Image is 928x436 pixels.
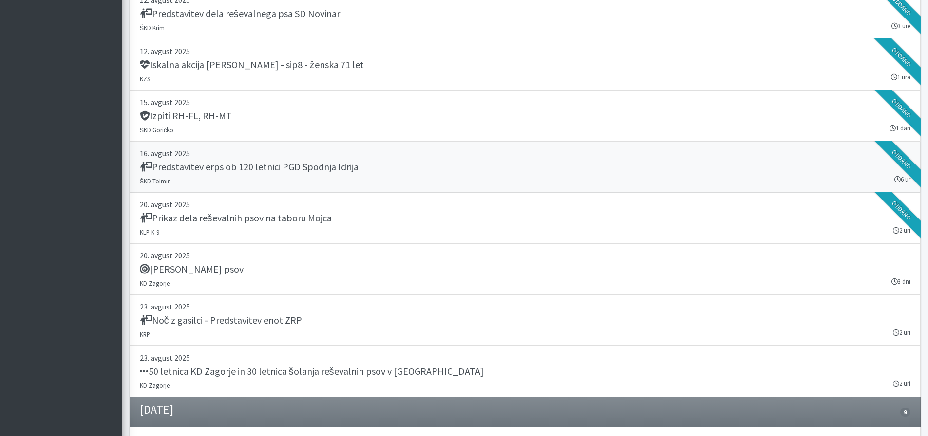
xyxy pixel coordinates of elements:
h5: [PERSON_NAME] psov [140,263,244,275]
a: 20. avgust 2025 Prikaz dela reševalnih psov na taboru Mojca KLP K-9 2 uri Oddano [130,193,921,244]
small: KD Zagorje [140,279,170,287]
h5: Predstavitev dela reševalnega psa SD Novinar [140,8,340,19]
small: KLP K-9 [140,228,159,236]
small: ŠKD Krim [140,24,165,32]
small: ŠKD Goričko [140,126,174,134]
h5: Izpiti RH-FL, RH-MT [140,110,232,122]
p: 16. avgust 2025 [140,147,910,159]
small: KZS [140,75,150,83]
small: 3 dni [891,277,910,286]
a: 16. avgust 2025 Predstavitev erps ob 120 letnici PGD Spodnja Idrija ŠKD Tolmin 6 ur Oddano [130,142,921,193]
h5: Noč z gasilci - Predstavitev enot ZRP [140,314,302,326]
a: 20. avgust 2025 [PERSON_NAME] psov KD Zagorje 3 dni [130,244,921,295]
p: 20. avgust 2025 [140,199,910,210]
span: 9 [900,408,910,417]
h4: [DATE] [140,403,173,417]
a: 15. avgust 2025 Izpiti RH-FL, RH-MT ŠKD Goričko 1 dan Oddano [130,91,921,142]
p: 15. avgust 2025 [140,96,910,108]
small: KD Zagorje [140,381,170,389]
a: 12. avgust 2025 Iskalna akcija [PERSON_NAME] - sip8 - ženska 71 let KZS 1 ura Oddano [130,39,921,91]
small: 2 uri [893,328,910,337]
p: 23. avgust 2025 [140,301,910,312]
a: 23. avgust 2025 50 letnica KD Zagorje in 30 letnica šolanja reševalnih psov v [GEOGRAPHIC_DATA] K... [130,346,921,397]
small: 2 uri [893,379,910,388]
p: 20. avgust 2025 [140,250,910,261]
h5: Iskalna akcija [PERSON_NAME] - sip8 - ženska 71 let [140,59,364,71]
h5: Prikaz dela reševalnih psov na taboru Mojca [140,212,332,224]
p: 23. avgust 2025 [140,352,910,363]
h5: 50 letnica KD Zagorje in 30 letnica šolanja reševalnih psov v [GEOGRAPHIC_DATA] [140,365,484,377]
h5: Predstavitev erps ob 120 letnici PGD Spodnja Idrija [140,161,359,173]
a: 23. avgust 2025 Noč z gasilci - Predstavitev enot ZRP KRP 2 uri [130,295,921,346]
p: 12. avgust 2025 [140,45,910,57]
small: KRP [140,330,150,338]
small: ŠKD Tolmin [140,177,171,185]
